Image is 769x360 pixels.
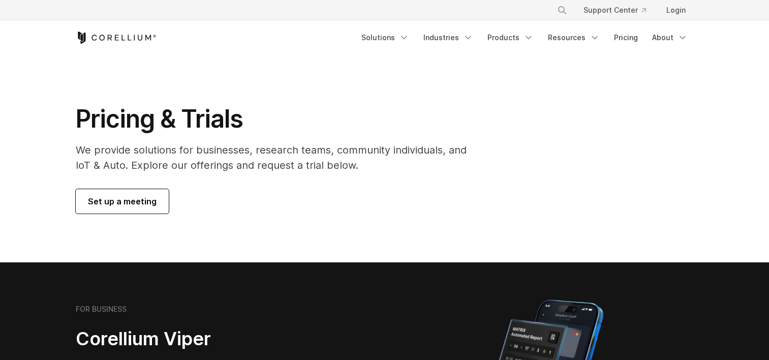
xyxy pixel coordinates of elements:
[76,305,127,314] h6: FOR BUSINESS
[355,28,415,47] a: Solutions
[658,1,694,19] a: Login
[545,1,694,19] div: Navigation Menu
[417,28,479,47] a: Industries
[646,28,694,47] a: About
[355,28,694,47] div: Navigation Menu
[542,28,606,47] a: Resources
[76,189,169,214] a: Set up a meeting
[76,32,157,44] a: Corellium Home
[76,327,336,350] h2: Corellium Viper
[481,28,540,47] a: Products
[76,104,481,134] h1: Pricing & Trials
[553,1,571,19] button: Search
[575,1,654,19] a: Support Center
[76,142,481,173] p: We provide solutions for businesses, research teams, community individuals, and IoT & Auto. Explo...
[88,195,157,207] span: Set up a meeting
[608,28,644,47] a: Pricing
